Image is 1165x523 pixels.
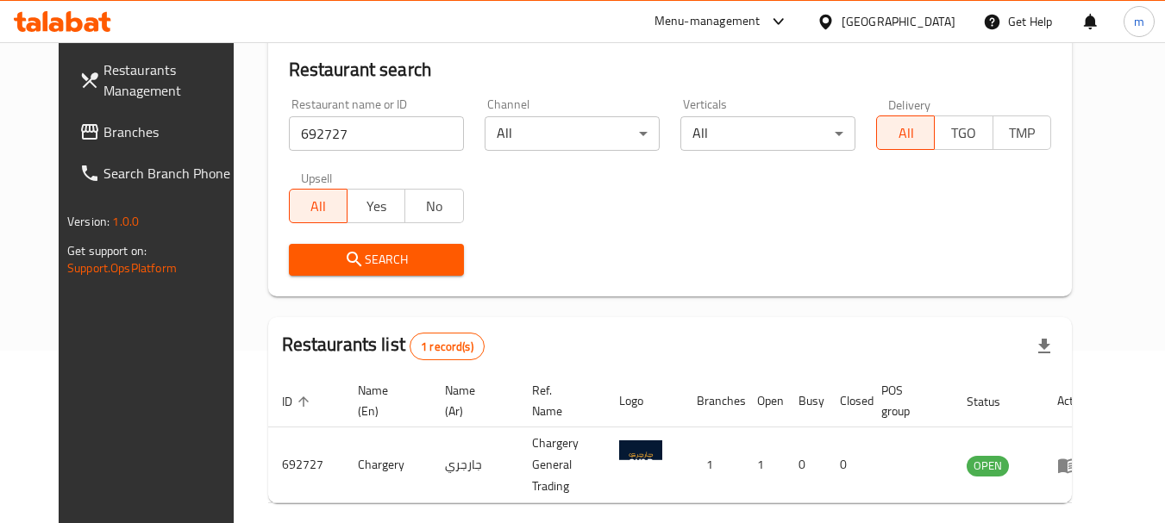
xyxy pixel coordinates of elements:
[655,11,761,32] div: Menu-management
[1000,121,1044,146] span: TMP
[619,440,662,483] img: Chargery
[680,116,855,151] div: All
[282,332,485,360] h2: Restaurants list
[344,427,431,503] td: Chargery
[1134,12,1144,31] span: m
[826,427,867,503] td: 0
[826,375,867,427] th: Closed
[743,375,785,427] th: Open
[289,189,348,223] button: All
[934,115,993,150] button: TGO
[289,57,1051,83] h2: Restaurant search
[358,380,410,421] span: Name (En)
[66,49,254,111] a: Restaurants Management
[410,333,485,360] div: Total records count
[485,116,660,151] div: All
[967,456,1009,476] span: OPEN
[683,375,743,427] th: Branches
[297,194,341,219] span: All
[282,391,315,412] span: ID
[518,427,605,503] td: Chargery General Trading
[66,111,254,153] a: Branches
[268,375,1103,503] table: enhanced table
[67,240,147,262] span: Get support on:
[743,427,785,503] td: 1
[67,210,110,233] span: Version:
[967,391,1023,412] span: Status
[410,339,484,355] span: 1 record(s)
[67,257,177,279] a: Support.OpsPlatform
[412,194,456,219] span: No
[785,375,826,427] th: Busy
[532,380,585,421] span: Ref. Name
[445,380,498,421] span: Name (Ar)
[888,98,931,110] label: Delivery
[683,427,743,503] td: 1
[347,189,405,223] button: Yes
[1024,326,1065,367] div: Export file
[431,427,518,503] td: جارجري
[1043,375,1103,427] th: Action
[1057,455,1089,476] div: Menu
[354,194,398,219] span: Yes
[881,380,932,421] span: POS group
[605,375,683,427] th: Logo
[876,115,935,150] button: All
[103,121,240,142] span: Branches
[785,427,826,503] td: 0
[303,249,450,271] span: Search
[404,189,463,223] button: No
[268,427,344,503] td: 692727
[112,210,139,233] span: 1.0.0
[289,244,464,276] button: Search
[103,163,240,184] span: Search Branch Phone
[289,116,464,151] input: Search for restaurant name or ID..
[66,153,254,194] a: Search Branch Phone
[993,115,1051,150] button: TMP
[884,121,928,146] span: All
[301,171,333,184] label: Upsell
[967,456,1009,476] div: OPEN
[842,12,955,31] div: [GEOGRAPHIC_DATA]
[942,121,986,146] span: TGO
[103,59,240,101] span: Restaurants Management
